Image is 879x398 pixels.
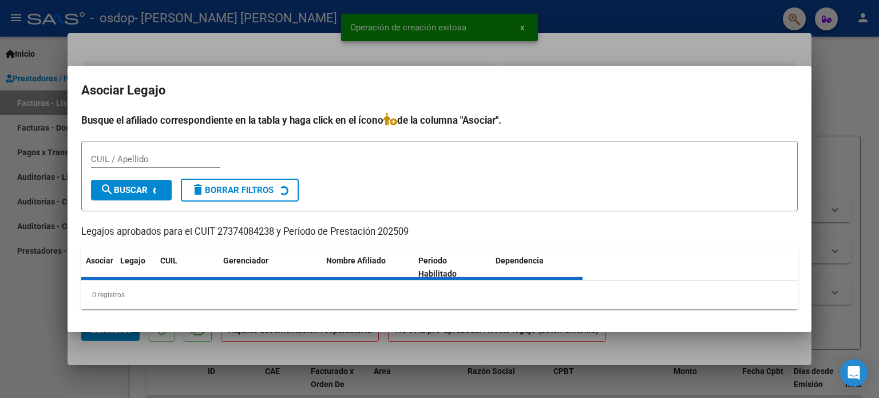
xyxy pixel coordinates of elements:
span: CUIL [160,256,177,265]
span: Dependencia [496,256,544,265]
span: Nombre Afiliado [326,256,386,265]
mat-icon: delete [191,183,205,196]
datatable-header-cell: CUIL [156,249,219,286]
span: Gerenciador [223,256,268,265]
datatable-header-cell: Asociar [81,249,116,286]
h4: Busque el afiliado correspondiente en la tabla y haga click en el ícono de la columna "Asociar". [81,113,798,128]
datatable-header-cell: Periodo Habilitado [414,249,491,286]
div: 0 registros [81,281,798,309]
button: Buscar [91,180,172,200]
div: Open Intercom Messenger [840,359,868,387]
span: Borrar Filtros [191,185,274,195]
datatable-header-cell: Gerenciador [219,249,322,286]
h2: Asociar Legajo [81,80,798,101]
span: Buscar [100,185,148,195]
span: Legajo [120,256,145,265]
span: Periodo Habilitado [418,256,457,278]
p: Legajos aprobados para el CUIT 27374084238 y Período de Prestación 202509 [81,225,798,239]
span: Asociar [86,256,113,265]
datatable-header-cell: Dependencia [491,249,583,286]
mat-icon: search [100,183,114,196]
datatable-header-cell: Nombre Afiliado [322,249,414,286]
button: Borrar Filtros [181,179,299,202]
datatable-header-cell: Legajo [116,249,156,286]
